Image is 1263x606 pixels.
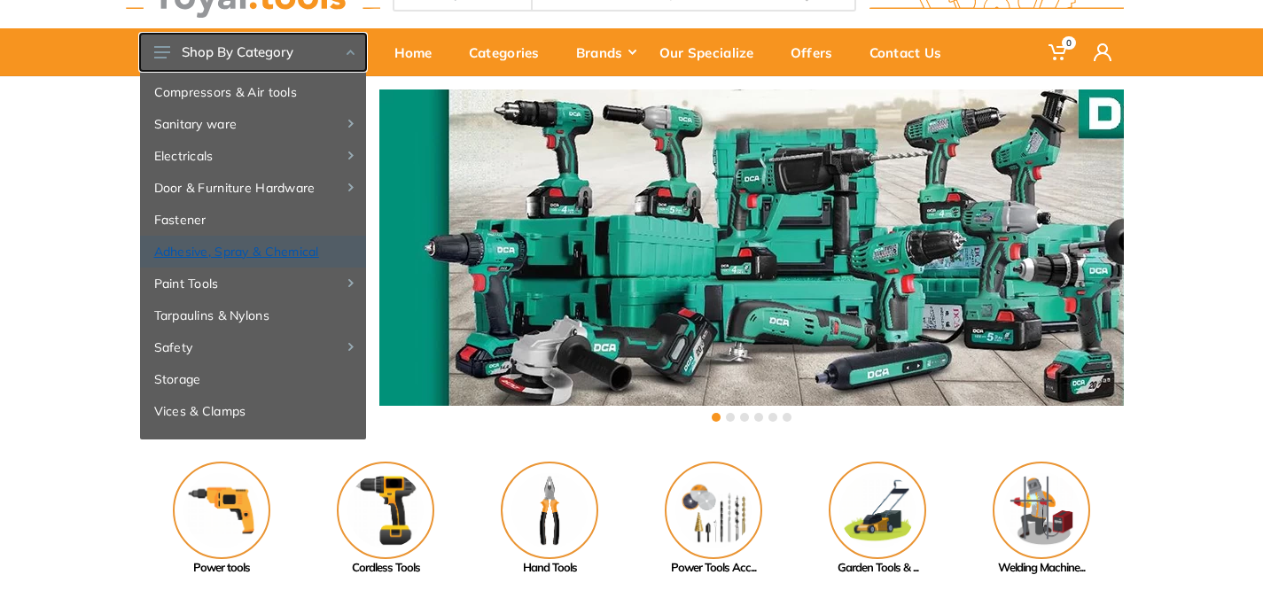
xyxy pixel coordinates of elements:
[778,28,857,76] a: Offers
[140,299,366,331] a: Tarpaulins & Nylons
[140,140,366,172] a: Electricals
[140,108,366,140] a: Sanitary ware
[1036,28,1081,76] a: 0
[857,34,966,71] div: Contact Us
[140,34,366,71] button: Shop By Category
[140,395,366,427] a: Vices & Clamps
[960,462,1124,577] a: Welding Machine...
[382,34,456,71] div: Home
[665,462,762,559] img: Royal - Power Tools Accessories
[564,34,647,71] div: Brands
[140,462,304,577] a: Power tools
[993,462,1090,559] img: Royal - Welding Machine & Tools
[456,28,564,76] a: Categories
[140,268,366,299] a: Paint Tools
[778,34,857,71] div: Offers
[140,236,366,268] a: Adhesive, Spray & Chemical
[960,559,1124,577] div: Welding Machine...
[382,28,456,76] a: Home
[140,331,366,363] a: Safety
[304,559,468,577] div: Cordless Tools
[140,204,366,236] a: Fastener
[468,462,632,577] a: Hand Tools
[337,462,434,559] img: Royal - Cordless Tools
[796,559,960,577] div: Garden Tools & ...
[140,172,366,204] a: Door & Furniture Hardware
[796,462,960,577] a: Garden Tools & ...
[468,559,632,577] div: Hand Tools
[647,34,778,71] div: Our Specialize
[140,76,366,108] a: Compressors & Air tools
[501,462,598,559] img: Royal - Hand Tools
[829,462,926,559] img: Royal - Garden Tools & Accessories
[632,559,796,577] div: Power Tools Acc...
[456,34,564,71] div: Categories
[173,462,270,559] img: Royal - Power tools
[140,363,366,395] a: Storage
[857,28,966,76] a: Contact Us
[647,28,778,76] a: Our Specialize
[304,462,468,577] a: Cordless Tools
[140,559,304,577] div: Power tools
[1062,36,1076,50] span: 0
[632,462,796,577] a: Power Tools Acc...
